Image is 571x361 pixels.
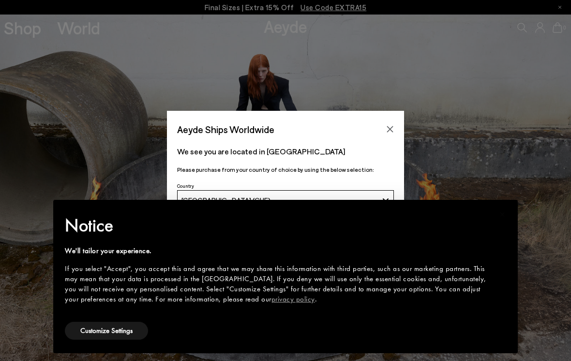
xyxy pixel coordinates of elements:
p: We see you are located in [GEOGRAPHIC_DATA] [177,146,394,157]
span: Country [177,183,194,189]
button: Close this notice [491,203,514,226]
a: privacy policy [271,294,315,304]
div: We'll tailor your experience. [65,246,491,256]
button: Close [383,122,397,136]
span: Aeyde Ships Worldwide [177,121,274,138]
h2: Notice [65,213,491,238]
p: Please purchase from your country of choice by using the below selection: [177,165,394,174]
button: Customize Settings [65,322,148,340]
div: If you select "Accept", you accept this and agree that we may share this information with third p... [65,264,491,304]
span: × [499,207,506,222]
